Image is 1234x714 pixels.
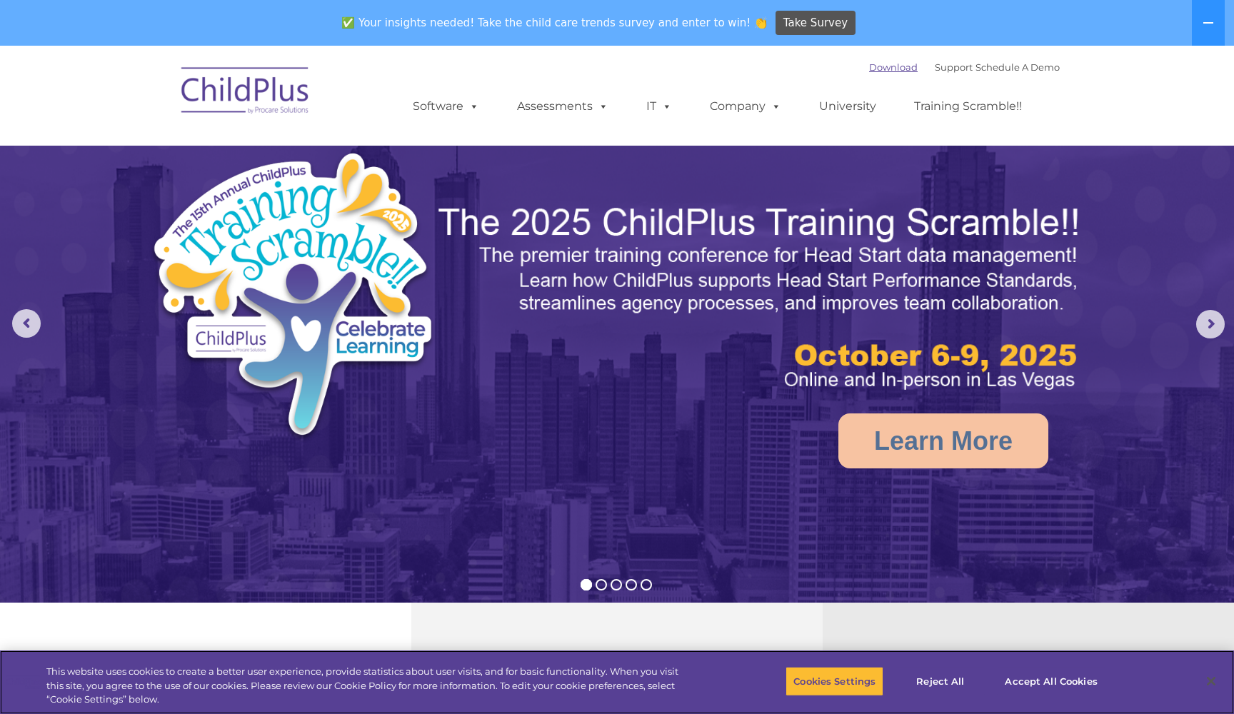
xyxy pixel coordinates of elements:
span: Take Survey [783,11,848,36]
span: Last name [199,94,242,105]
button: Accept All Cookies [997,666,1105,696]
span: ✅ Your insights needed! Take the child care trends survey and enter to win! 👏 [336,9,773,37]
a: Learn More [838,413,1048,468]
div: This website uses cookies to create a better user experience, provide statistics about user visit... [46,665,678,707]
a: Training Scramble!! [900,92,1036,121]
button: Cookies Settings [786,666,883,696]
font: | [869,61,1060,73]
a: Schedule A Demo [975,61,1060,73]
button: Close [1195,665,1227,697]
a: Assessments [503,92,623,121]
a: Support [935,61,973,73]
img: ChildPlus by Procare Solutions [174,57,317,129]
a: University [805,92,891,121]
a: Take Survey [776,11,856,36]
a: Company [696,92,796,121]
button: Reject All [896,666,985,696]
a: Software [398,92,493,121]
a: IT [632,92,686,121]
span: Phone number [199,153,259,164]
a: Download [869,61,918,73]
